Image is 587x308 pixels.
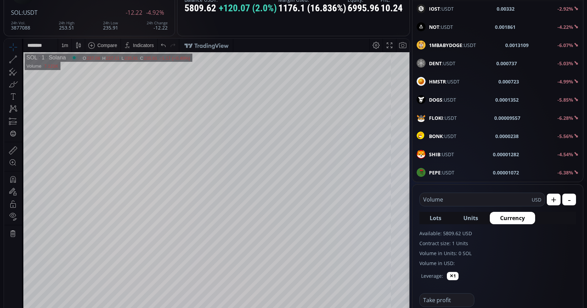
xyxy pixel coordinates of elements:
b: DOGS [429,96,442,103]
b: -6.07% [557,42,573,48]
b: 0.000723 [498,78,519,85]
div: Indicators [129,4,150,9]
div: 6995.96 [348,3,379,14]
div: 3m [45,301,51,307]
span: +120.07 (2.0%) [219,3,277,14]
div: C [136,17,139,22]
b: 0.00009557 [494,114,520,122]
div: 24h Low [103,21,118,25]
div:  [6,92,12,98]
b: -4.99% [557,78,573,85]
div: 235.91 [120,17,134,22]
div: 3877088 [11,21,30,30]
div: 1 [33,16,41,22]
div: Hide Drawings Toolbar [16,281,19,290]
b: 0.0013109 [505,42,529,49]
div: 7.121K [40,25,54,30]
div: Compare [93,4,113,9]
label: Contract size: 1 Units [419,240,576,247]
div: Volume [22,25,37,30]
div: 237.11 [102,17,115,22]
label: Leverage: [421,272,443,280]
b: 0.00001282 [493,151,519,158]
div: 24h Vol. [11,21,30,25]
b: -4.22% [557,24,573,30]
span: Currency [500,214,525,222]
label: Volume in USD: [419,260,576,267]
div: 5y [25,301,30,307]
span: :USDT [429,23,453,31]
b: HMSTR [429,78,446,85]
label: Volume in Units: 0 SOL [419,250,576,257]
div: H [98,17,102,22]
b: -5.03% [557,60,573,67]
button: - [562,194,576,205]
div: 1 m [57,4,64,9]
span: :USDT [429,96,456,103]
span: :USDT [22,9,37,16]
span: :USDT [429,5,454,12]
div: O [79,17,82,22]
span: :USDT [429,169,454,176]
span: -12.22 [126,10,143,16]
div: −1.17 (−0.49%) [155,17,186,22]
span: :USDT [429,133,456,140]
b: NOT [429,24,439,30]
b: -6.28% [557,115,573,121]
b: BONK [429,133,443,139]
b: PEPE [429,169,441,176]
b: 0.00001072 [493,169,519,176]
div: 24h High [59,21,75,25]
span: :USDT [429,42,476,49]
span: Lots [430,214,441,222]
b: -4.54% [557,151,573,158]
button: Units [453,212,488,224]
span: :USDT [429,151,454,158]
b: FLOKI [429,115,443,121]
b: 0.001861 [495,23,516,31]
div: log [381,301,387,307]
b: 0.0001352 [495,96,519,103]
div: 235.91 [139,17,153,22]
div: 253.51 [59,21,75,30]
div: SOL [22,16,33,22]
b: -2.92% [557,5,573,12]
button: Lots [419,212,452,224]
b: DENT [429,60,442,67]
div: 235.91 [103,21,118,30]
div: 1176.1 (16.836%) [278,3,346,14]
span: USD [532,196,541,203]
b: 1MBABYDOGE [429,42,462,48]
div: -12.22 [147,21,168,30]
div: 5d [68,301,73,307]
b: 0.000737 [496,60,517,67]
b: -5.56% [557,133,573,139]
div: 5809.62 [184,3,277,14]
div: auto [392,301,402,307]
span: :USDT [429,114,457,122]
b: SHIB [429,151,440,158]
div: L [117,17,120,22]
span: 15:07:52 (UTC) [327,301,360,307]
div: 1y [35,301,40,307]
div: Market open [67,16,73,22]
span: -4.92% [146,10,164,16]
span: :USDT [429,60,455,67]
button: Currency [490,212,535,224]
div: Solana [41,16,62,22]
span: Units [463,214,478,222]
b: -6.38% [557,169,573,176]
div: 237.08 [82,17,96,22]
b: -5.85% [557,96,573,103]
span: :USDT [429,78,460,85]
div: 24h Change [147,21,168,25]
span: SOL [11,9,22,16]
b: 0.00332 [497,5,515,12]
b: IOST [429,5,440,12]
div: 1d [78,301,83,307]
label: Available: 5809.62 USD [419,230,576,237]
div: 1m [56,301,63,307]
button: ✕1 [447,272,459,280]
div: 10.24 [381,3,403,14]
button: + [547,194,561,205]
